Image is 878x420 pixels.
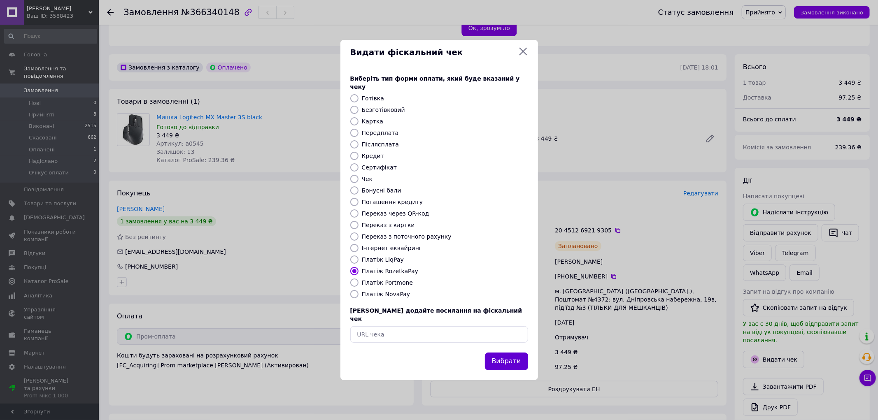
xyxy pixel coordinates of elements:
label: Платіж Portmone [362,279,413,286]
label: Платіж NovaPay [362,291,410,297]
label: Погашення кредиту [362,199,423,205]
label: Переказ через QR-код [362,210,429,217]
input: URL чека [350,326,528,343]
label: Чек [362,176,373,182]
span: Виберіть тип форми оплати, який буде вказаний у чеку [350,75,520,90]
button: Вибрати [485,353,528,370]
label: Інтернет еквайринг [362,245,422,251]
label: Безготівковий [362,107,405,113]
label: Передплата [362,130,399,136]
label: Готівка [362,95,384,102]
label: Платіж LiqPay [362,256,404,263]
label: Переказ з картки [362,222,415,228]
label: Картка [362,118,384,125]
label: Переказ з поточного рахунку [362,233,452,240]
span: Видати фіскальний чек [350,46,515,58]
label: Сертифікат [362,164,397,171]
label: Післясплата [362,141,399,148]
span: [PERSON_NAME] додайте посилання на фіскальний чек [350,307,522,322]
label: Кредит [362,153,384,159]
label: Бонусні бали [362,187,401,194]
label: Платіж RozetkaPay [362,268,418,274]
